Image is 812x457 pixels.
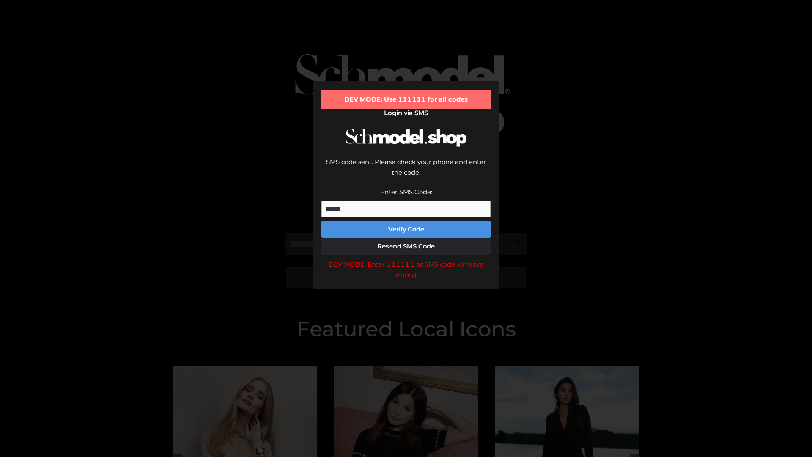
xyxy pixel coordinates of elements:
div: DEV MODE: Use 111111 for all codes [321,90,491,109]
label: Enter SMS Code: [380,188,432,196]
button: Verify Code [321,221,491,238]
button: Resend SMS Code [321,238,491,255]
img: Schmodel Logo [343,121,469,154]
div: SMS code sent. Please check your phone and enter the code. [321,157,491,187]
h2: Login via SMS [321,109,491,117]
div: DEV MODE: Enter 111111 as SMS code (or leave empty). [321,259,491,281]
